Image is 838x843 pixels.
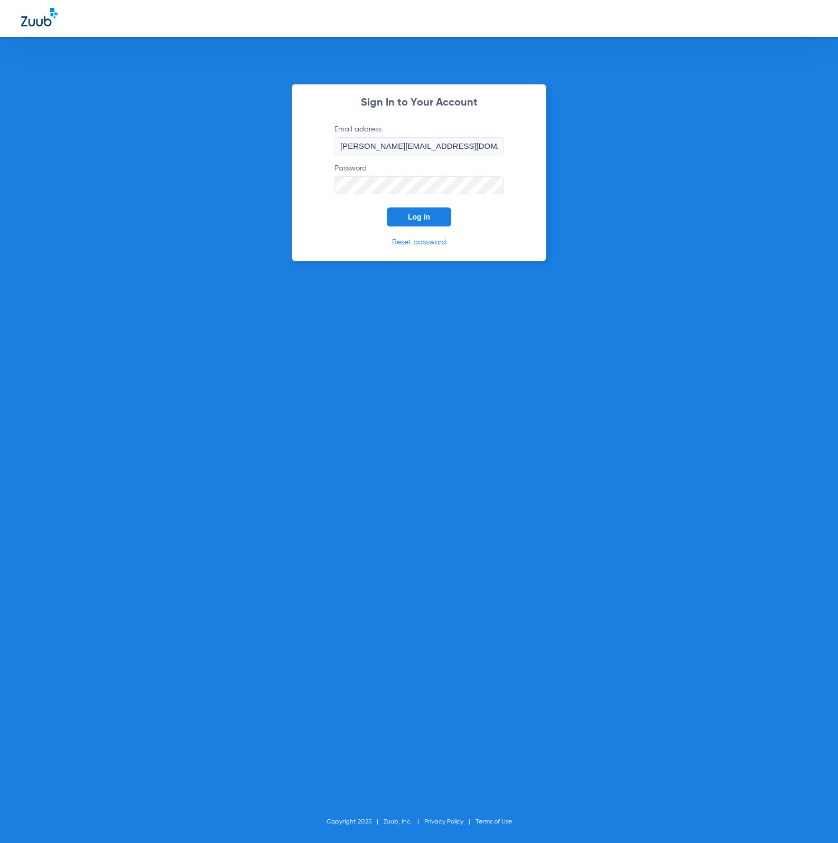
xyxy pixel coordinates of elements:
a: Terms of Use [476,819,512,825]
li: Copyright 2025 [327,817,384,827]
span: Log In [408,213,430,221]
a: Privacy Policy [424,819,463,825]
label: Password [334,163,504,194]
input: Password [334,176,504,194]
iframe: Chat Widget [785,792,838,843]
h2: Sign In to Your Account [319,98,519,108]
li: Zuub, Inc. [384,817,424,827]
label: Email address [334,124,504,155]
a: Reset password [392,239,446,246]
input: Email address [334,137,504,155]
button: Log In [387,207,451,226]
img: Zuub Logo [21,8,58,26]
